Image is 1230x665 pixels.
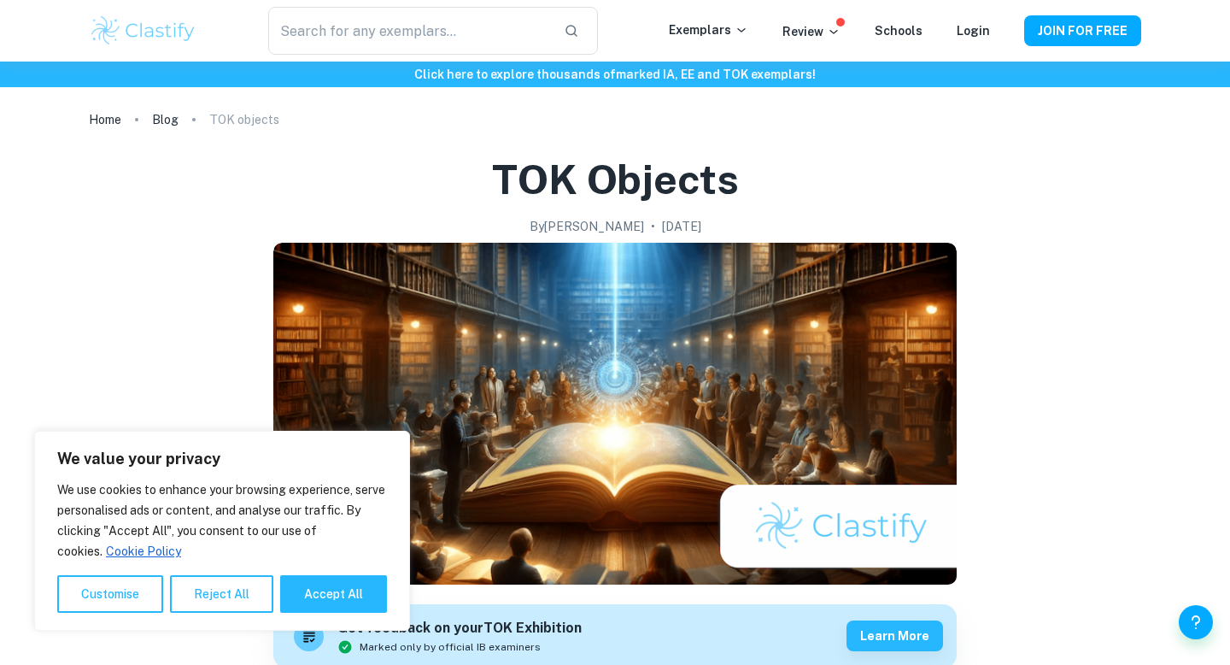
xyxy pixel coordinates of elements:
[492,152,739,207] h1: TOK objects
[57,449,387,469] p: We value your privacy
[89,108,121,132] a: Home
[957,24,990,38] a: Login
[662,217,701,236] h2: [DATE]
[651,217,655,236] p: •
[34,431,410,631] div: We value your privacy
[152,108,179,132] a: Blog
[57,480,387,562] p: We use cookies to enhance your browsing experience, serve personalised ads or content, and analys...
[337,618,582,639] h6: Get feedback on your TOK Exhibition
[268,7,550,55] input: Search for any exemplars...
[360,639,541,655] span: Marked only by official IB examiners
[209,110,279,129] p: TOK objects
[875,24,922,38] a: Schools
[1179,605,1213,639] button: Help and Feedback
[170,575,273,613] button: Reject All
[3,65,1227,84] h6: Click here to explore thousands of marked IA, EE and TOK exemplars !
[280,575,387,613] button: Accept All
[273,243,957,585] img: TOK objects cover image
[57,575,163,613] button: Customise
[89,14,197,48] img: Clastify logo
[846,621,943,651] button: Learn more
[530,217,644,236] h2: By [PERSON_NAME]
[669,21,748,39] p: Exemplars
[1024,15,1141,46] button: JOIN FOR FREE
[782,22,840,41] p: Review
[105,544,182,559] a: Cookie Policy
